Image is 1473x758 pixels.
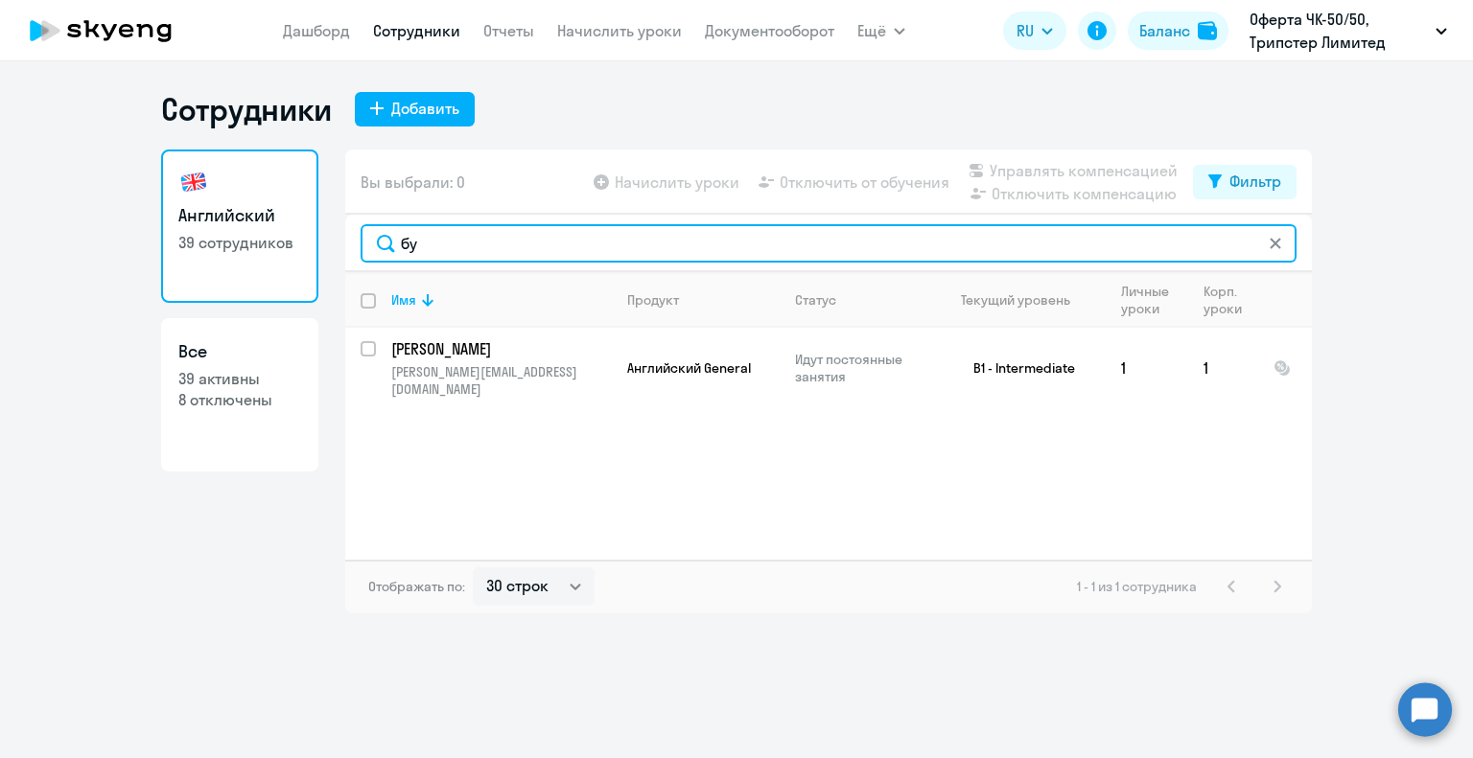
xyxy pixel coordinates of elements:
[1193,165,1297,199] button: Фильтр
[178,232,301,253] p: 39 сотрудников
[161,149,318,303] a: Английский39 сотрудников
[627,359,751,377] span: Английский General
[1003,11,1066,50] button: RU
[857,11,905,50] button: Ещё
[391,291,611,309] div: Имя
[795,351,926,385] p: Идут постоянные занятия
[1204,283,1257,317] div: Корп. уроки
[1106,328,1188,408] td: 1
[1077,578,1197,595] span: 1 - 1 из 1 сотрудника
[1188,328,1258,408] td: 1
[857,19,886,42] span: Ещё
[283,21,350,40] a: Дашборд
[178,167,209,197] img: english
[361,224,1297,263] input: Поиск по имени, email, продукту или статусу
[1121,283,1187,317] div: Личные уроки
[391,291,416,309] div: Имя
[1121,283,1175,317] div: Личные уроки
[557,21,682,40] a: Начислить уроки
[361,171,465,194] span: Вы выбрали: 0
[1250,8,1428,54] p: Оферта ЧК-50/50, Трипстер Лимитед
[178,339,301,364] h3: Все
[705,21,834,40] a: Документооборот
[627,291,679,309] div: Продукт
[627,291,779,309] div: Продукт
[1198,21,1217,40] img: balance
[795,291,926,309] div: Статус
[961,291,1070,309] div: Текущий уровень
[161,318,318,471] a: Все39 активны8 отключены
[391,363,611,398] p: [PERSON_NAME][EMAIL_ADDRESS][DOMAIN_NAME]
[1240,8,1457,54] button: Оферта ЧК-50/50, Трипстер Лимитед
[178,203,301,228] h3: Английский
[391,97,459,120] div: Добавить
[927,328,1106,408] td: B1 - Intermediate
[795,291,836,309] div: Статус
[1229,170,1281,193] div: Фильтр
[1139,19,1190,42] div: Баланс
[368,578,465,595] span: Отображать по:
[943,291,1105,309] div: Текущий уровень
[391,338,611,359] a: [PERSON_NAME]
[178,389,301,410] p: 8 отключены
[355,92,475,126] button: Добавить
[178,368,301,389] p: 39 активны
[161,90,332,128] h1: Сотрудники
[483,21,534,40] a: Отчеты
[1128,11,1228,50] button: Балансbalance
[373,21,460,40] a: Сотрудники
[1017,19,1034,42] span: RU
[391,338,608,359] p: [PERSON_NAME]
[1204,283,1245,317] div: Корп. уроки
